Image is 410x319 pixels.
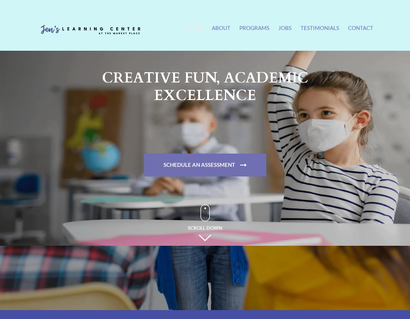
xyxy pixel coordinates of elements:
[144,154,266,176] a: Schedule An Assessment
[188,204,222,241] span: Scroll Down
[301,25,339,40] a: Testimonials
[37,19,144,41] img: Jen's Learning Center Logo Transparent
[186,25,203,40] a: Home
[239,25,269,40] a: Programs
[348,25,373,40] a: Contact
[212,25,230,40] a: About
[278,25,292,40] a: Jobs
